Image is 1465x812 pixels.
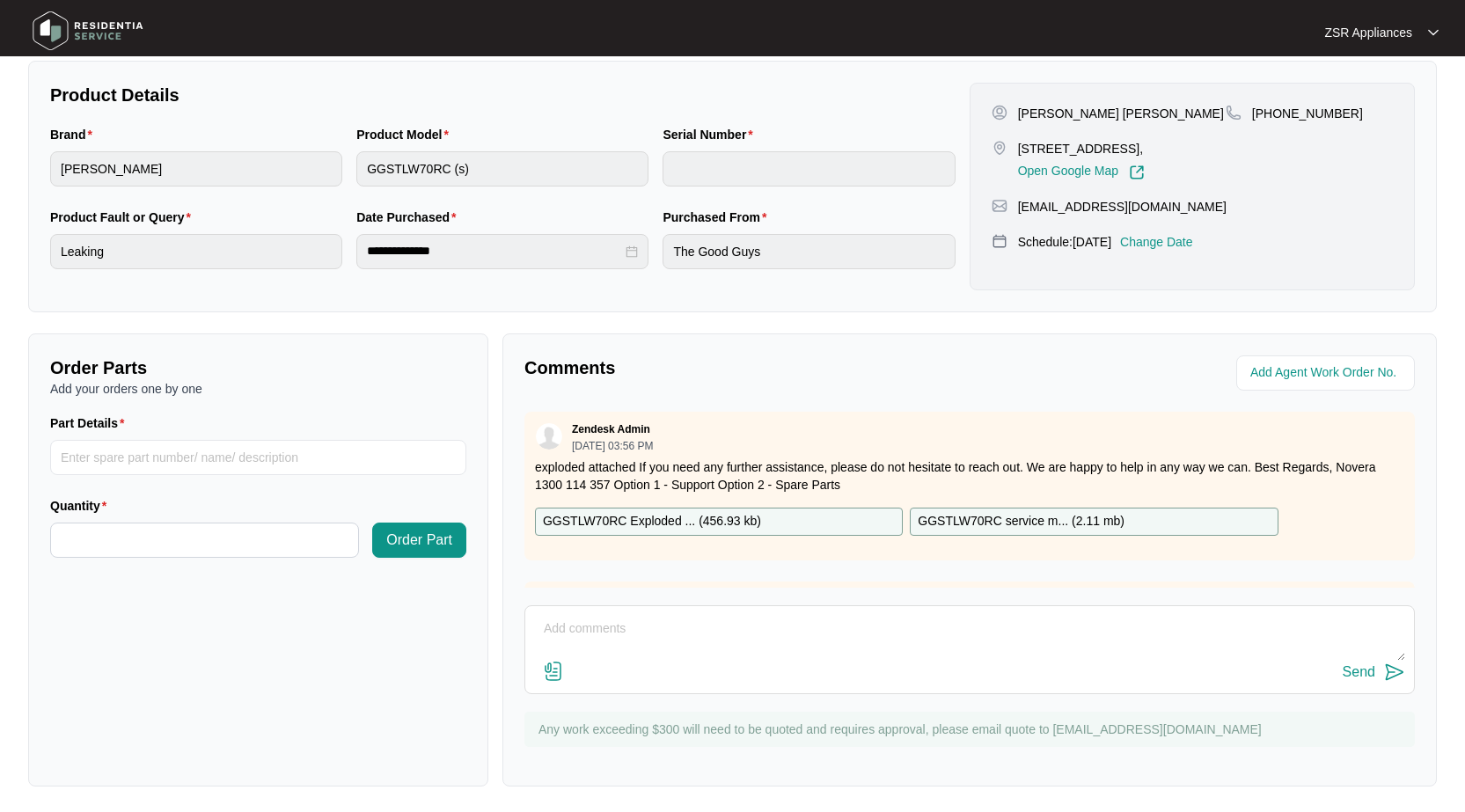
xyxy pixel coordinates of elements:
[1252,105,1363,122] p: [PHONE_NUMBER]
[1384,662,1405,683] img: send-icon.svg
[663,151,955,187] input: Serial Number
[543,661,564,682] img: file-attachment-doc.svg
[1343,664,1375,680] div: Send
[572,441,653,451] p: [DATE] 03:56 PM
[572,422,650,436] p: Zendesk Admin
[386,530,452,551] span: Order Part
[51,523,358,557] input: Quantity
[1129,165,1145,180] img: Link-External
[356,208,463,226] label: Date Purchased
[992,233,1007,249] img: map-pin
[1226,105,1242,121] img: map-pin
[1018,140,1145,157] p: [STREET_ADDRESS],
[538,721,1406,738] p: Any work exceeding $300 will need to be quoted and requires approval, please email quote to [EMAI...
[1018,165,1145,180] a: Open Google Map
[1250,362,1404,384] input: Add Agent Work Order No.
[50,497,114,515] label: Quantity
[524,355,957,380] p: Comments
[663,234,955,269] input: Purchased From
[50,83,956,107] p: Product Details
[50,151,342,187] input: Brand
[535,458,1404,494] p: exploded attached If you need any further assistance, please do not hesitate to reach out. We are...
[50,126,99,143] label: Brand
[356,151,648,187] input: Product Model
[1428,28,1439,37] img: dropdown arrow
[50,355,466,380] p: Order Parts
[1018,198,1227,216] p: [EMAIL_ADDRESS][DOMAIN_NAME]
[356,126,456,143] label: Product Model
[1018,105,1224,122] p: [PERSON_NAME] [PERSON_NAME]
[1018,233,1111,251] p: Schedule: [DATE]
[918,512,1124,531] p: GGSTLW70RC service m... ( 2.11 mb )
[50,414,132,432] label: Part Details
[1324,24,1412,41] p: ZSR Appliances
[50,440,466,475] input: Part Details
[992,105,1007,121] img: user-pin
[543,512,761,531] p: GGSTLW70RC Exploded ... ( 456.93 kb )
[372,523,466,558] button: Order Part
[663,208,773,226] label: Purchased From
[663,126,759,143] label: Serial Number
[50,208,198,226] label: Product Fault or Query
[1120,233,1193,251] p: Change Date
[26,4,150,57] img: residentia service logo
[1343,661,1405,684] button: Send
[50,234,342,269] input: Product Fault or Query
[992,198,1007,214] img: map-pin
[367,242,622,260] input: Date Purchased
[992,140,1007,156] img: map-pin
[50,380,466,398] p: Add your orders one by one
[536,423,562,450] img: user.svg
